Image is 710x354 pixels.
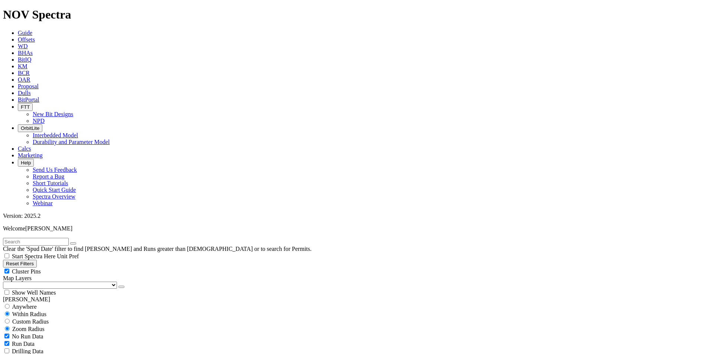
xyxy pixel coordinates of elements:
span: OrbitLite [21,125,39,131]
a: BitPortal [18,96,39,103]
button: Reset Filters [3,260,37,268]
span: Show Well Names [12,289,56,296]
h1: NOV Spectra [3,8,707,22]
a: WD [18,43,28,49]
a: KM [18,63,27,69]
span: FTT [21,104,30,110]
a: NPD [33,118,45,124]
a: Guide [18,30,32,36]
a: Quick Start Guide [33,187,76,193]
button: Help [18,159,34,167]
button: FTT [18,103,33,111]
input: Start Spectra Here [4,253,9,258]
a: Short Tutorials [33,180,68,186]
p: Welcome [3,225,707,232]
a: Durability and Parameter Model [33,139,110,145]
span: [PERSON_NAME] [25,225,72,232]
span: Start Spectra Here [12,253,55,259]
span: Zoom Radius [12,326,45,332]
a: BCR [18,70,30,76]
a: OAR [18,76,30,83]
a: Proposal [18,83,39,89]
span: Run Data [12,341,35,347]
input: Search [3,238,69,246]
a: Calcs [18,145,31,152]
a: Marketing [18,152,43,158]
a: Send Us Feedback [33,167,77,173]
div: Version: 2025.2 [3,213,707,219]
a: Webinar [33,200,53,206]
span: Clear the 'Spud Date' filter to find [PERSON_NAME] and Runs greater than [DEMOGRAPHIC_DATA] or to... [3,246,312,252]
a: Interbedded Model [33,132,78,138]
span: Custom Radius [12,318,49,325]
a: Offsets [18,36,35,43]
span: Unit Pref [57,253,79,259]
span: Map Layers [3,275,32,281]
a: BitIQ [18,56,31,63]
span: Help [21,160,31,165]
span: Cluster Pins [12,268,41,275]
a: Dulls [18,90,31,96]
div: [PERSON_NAME] [3,296,707,303]
a: New Bit Designs [33,111,73,117]
a: Spectra Overview [33,193,75,200]
span: No Run Data [12,333,43,340]
span: Within Radius [12,311,46,317]
button: OrbitLite [18,124,42,132]
a: BHAs [18,50,33,56]
a: Report a Bug [33,173,64,180]
span: Anywhere [12,304,37,310]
